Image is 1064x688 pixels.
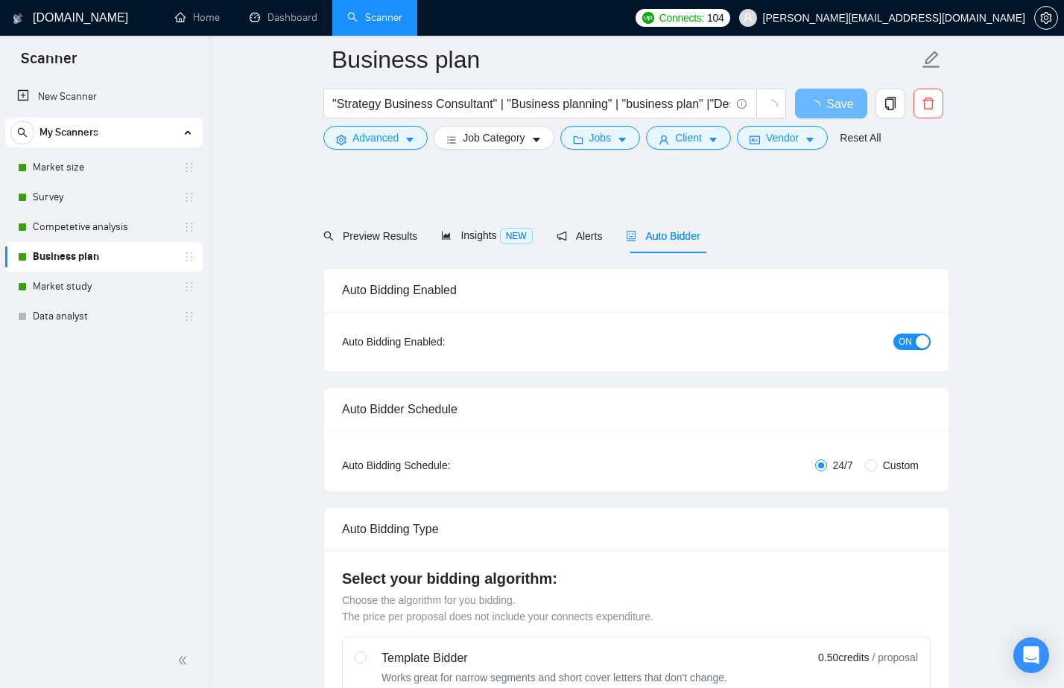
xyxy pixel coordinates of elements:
span: caret-down [805,134,815,145]
span: Client [675,130,702,146]
a: Business plan [33,242,174,272]
a: Reset All [840,130,881,146]
input: Scanner name... [332,41,919,78]
span: Save [826,95,853,113]
a: Market study [33,272,174,302]
span: Job Category [463,130,525,146]
span: caret-down [708,134,718,145]
span: Preview Results [323,230,417,242]
span: search [323,231,334,241]
span: folder [573,134,583,145]
span: loading [808,100,826,112]
span: delete [914,97,943,110]
span: holder [183,191,195,203]
span: holder [183,162,195,173]
span: 104 [707,10,723,26]
span: Vendor [766,130,799,146]
span: loading [764,100,778,113]
a: setting [1034,12,1058,24]
span: idcard [750,134,760,145]
span: Scanner [9,48,89,79]
div: Template Bidder [381,649,727,667]
span: Custom [877,457,925,474]
span: notification [557,231,567,241]
a: Survey [33,182,174,212]
button: delete [913,89,943,118]
span: Advanced [352,130,399,146]
button: search [10,121,34,144]
button: folderJobscaret-down [560,126,641,150]
li: New Scanner [5,82,203,112]
div: Auto Bidding Enabled: [342,334,538,350]
span: holder [183,251,195,263]
span: 24/7 [827,457,859,474]
span: Auto Bidder [626,230,700,242]
span: Choose the algorithm for you bidding. The price per proposal does not include your connects expen... [342,594,653,622]
div: Auto Bidding Schedule: [342,457,538,474]
a: Data analyst [33,302,174,331]
a: New Scanner [17,82,191,112]
input: Search Freelance Jobs... [332,95,730,113]
span: Connects: [659,10,704,26]
div: Auto Bidding Enabled [342,269,931,311]
span: holder [183,221,195,233]
span: My Scanners [39,118,98,147]
button: settingAdvancedcaret-down [323,126,428,150]
span: caret-down [617,134,627,145]
a: homeHome [175,11,220,24]
span: copy [876,97,905,110]
span: edit [922,50,941,69]
button: barsJob Categorycaret-down [434,126,554,150]
a: dashboardDashboard [250,11,317,24]
button: userClientcaret-down [646,126,731,150]
span: 0.50 credits [818,649,869,666]
span: user [743,13,753,23]
span: Jobs [589,130,612,146]
span: NEW [500,228,533,244]
div: Open Intercom Messenger [1013,637,1049,673]
span: caret-down [531,134,542,145]
div: Auto Bidding Type [342,508,931,550]
button: setting [1034,6,1058,30]
a: searchScanner [347,11,402,24]
div: Auto Bidder Schedule [342,388,931,430]
div: Works great for narrow segments and short cover letters that don't change. [381,670,727,685]
span: info-circle [737,99,747,109]
span: / proposal [873,650,918,665]
span: holder [183,281,195,293]
img: upwork-logo.png [642,12,654,24]
a: Competetive analysis [33,212,174,242]
li: My Scanners [5,118,203,331]
img: logo [13,7,23,31]
span: search [11,127,34,138]
span: bars [446,134,457,145]
span: caret-down [405,134,415,145]
button: copy [875,89,905,118]
span: setting [1035,12,1057,24]
button: Save [795,89,867,118]
span: ON [899,334,912,350]
span: setting [336,134,346,145]
span: user [659,134,669,145]
span: Alerts [557,230,603,242]
span: robot [626,231,636,241]
span: area-chart [441,230,452,241]
span: double-left [177,653,192,668]
h4: Select your bidding algorithm: [342,568,931,589]
button: idcardVendorcaret-down [737,126,828,150]
span: holder [183,310,195,322]
a: Market size [33,153,174,182]
span: Insights [441,229,532,241]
